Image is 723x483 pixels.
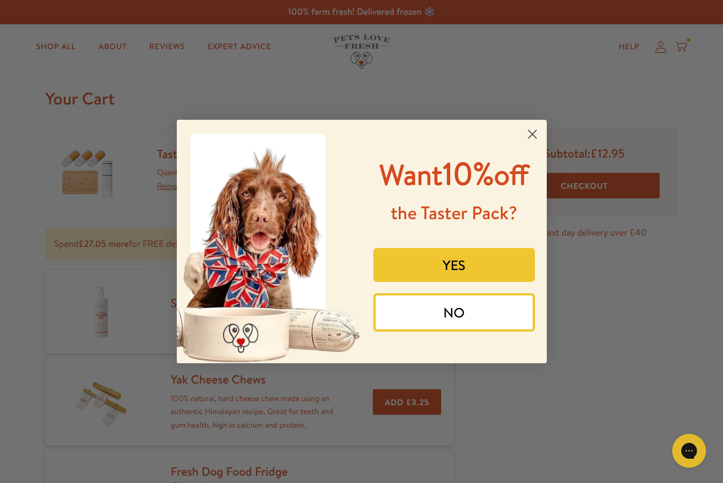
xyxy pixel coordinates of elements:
[373,248,535,282] button: YES
[373,293,535,332] button: NO
[391,201,517,225] span: the Taster Pack?
[667,430,712,472] iframe: Gorgias live chat messenger
[177,120,362,363] img: 8afefe80-1ef6-417a-b86b-9520c2248d41.jpeg
[494,155,529,194] span: off
[380,151,529,195] span: 10%
[380,155,443,194] span: Want
[522,124,542,144] button: Close dialog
